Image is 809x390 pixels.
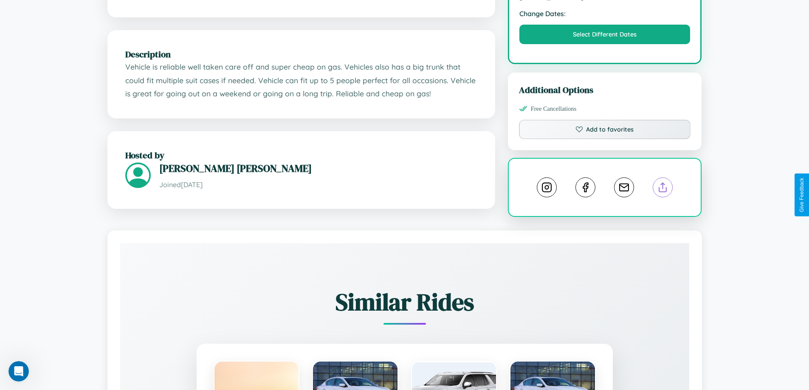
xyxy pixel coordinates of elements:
[150,286,660,318] h2: Similar Rides
[125,48,477,60] h2: Description
[799,178,805,212] div: Give Feedback
[125,149,477,161] h2: Hosted by
[8,361,29,382] iframe: Intercom live chat
[519,9,691,18] strong: Change Dates:
[159,179,477,191] p: Joined [DATE]
[519,84,691,96] h3: Additional Options
[519,25,691,44] button: Select Different Dates
[519,120,691,139] button: Add to favorites
[159,161,477,175] h3: [PERSON_NAME] [PERSON_NAME]
[531,105,577,112] span: Free Cancellations
[125,60,477,101] p: Vehicle is reliable well taken care off and super cheap on gas. Vehicles also has a big trunk tha...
